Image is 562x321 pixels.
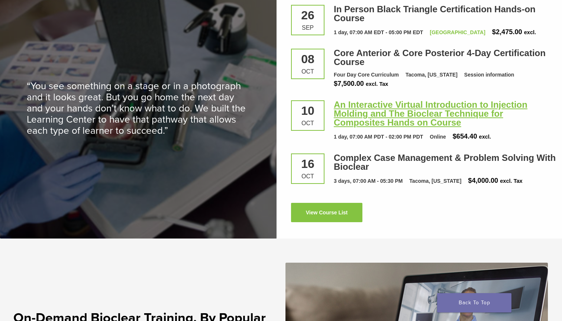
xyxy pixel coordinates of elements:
[291,203,362,222] a: View Course List
[334,153,556,172] a: Complex Case Management & Problem Solving With Bioclear
[297,53,318,65] div: 08
[430,133,446,141] div: Online
[297,105,318,117] div: 10
[297,158,318,170] div: 16
[524,29,536,35] span: excl.
[27,81,250,136] p: “You see something on a stage or in a photograph and it looks great. But you go home the next day...
[453,133,477,140] span: $654.40
[479,134,491,140] span: excl.
[334,177,403,185] div: 3 days, 07:00 AM - 05:30 PM
[409,177,461,185] div: Tacoma, [US_STATE]
[334,100,527,127] a: An Interactive Virtual Introduction to Injection Molding and The Bioclear Technique for Composite...
[334,71,399,79] div: Four Day Core Curriculum
[464,71,514,79] div: Session information
[406,71,458,79] div: Tacoma, [US_STATE]
[492,28,522,36] span: $2,475.00
[334,29,423,36] div: 1 day, 07:00 AM EDT - 05:00 PM EDT
[334,48,546,67] a: Core Anterior & Core Posterior 4-Day Certification Course
[334,133,423,141] div: 1 day, 07:00 AM PDT - 02:00 PM PDT
[334,4,536,23] a: In Person Black Triangle Certification Hands-on Course
[500,178,522,184] span: excl. Tax
[334,80,364,87] span: $7,500.00
[297,69,318,75] div: Oct
[430,29,485,35] a: [GEOGRAPHIC_DATA]
[297,174,318,179] div: Oct
[468,177,498,184] span: $4,000.00
[297,9,318,21] div: 26
[437,293,511,312] a: Back To Top
[366,81,388,87] span: excl. Tax
[297,25,318,31] div: Sep
[297,120,318,126] div: Oct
